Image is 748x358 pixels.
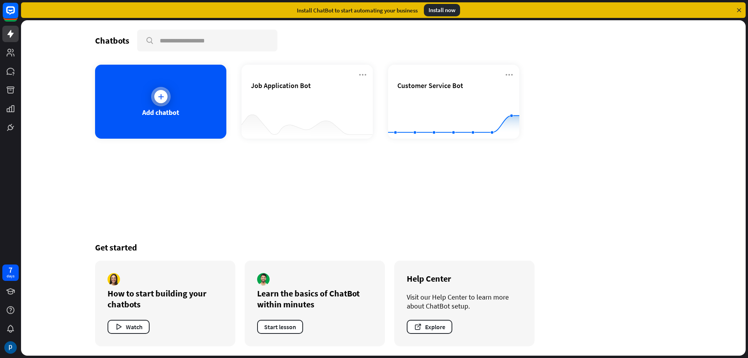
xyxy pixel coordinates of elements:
[251,81,311,90] span: Job Application Bot
[2,265,19,281] a: 7 days
[424,4,460,16] div: Install now
[257,273,270,286] img: author
[95,35,129,46] div: Chatbots
[407,293,522,310] div: Visit our Help Center to learn more about ChatBot setup.
[407,273,522,284] div: Help Center
[397,81,463,90] span: Customer Service Bot
[108,273,120,286] img: author
[142,108,179,117] div: Add chatbot
[108,320,150,334] button: Watch
[257,320,303,334] button: Start lesson
[95,242,672,253] div: Get started
[297,7,418,14] div: Install ChatBot to start automating your business
[108,288,223,310] div: How to start building your chatbots
[7,273,14,279] div: days
[6,3,30,26] button: Open LiveChat chat widget
[257,288,372,310] div: Learn the basics of ChatBot within minutes
[9,266,12,273] div: 7
[407,320,452,334] button: Explore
